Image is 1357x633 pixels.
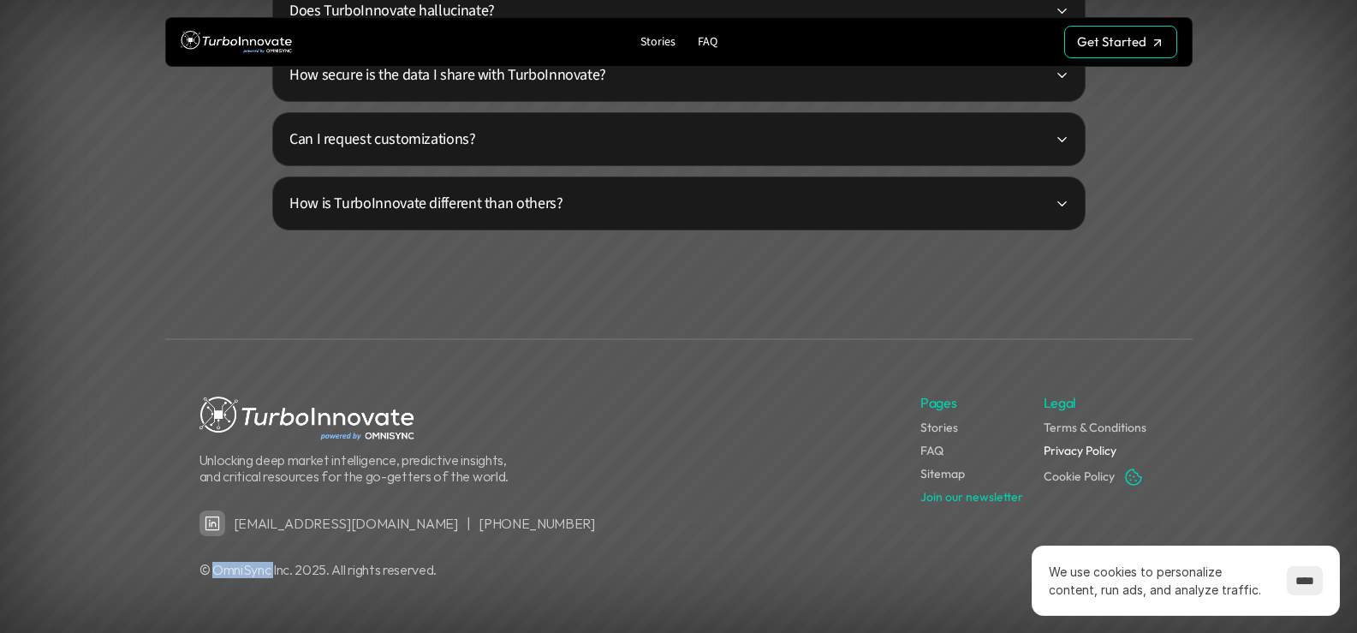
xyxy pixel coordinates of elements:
[1077,34,1146,50] p: Get Started
[691,31,724,54] a: FAQ
[199,562,913,578] p: © OmniSync Inc. 2025. All rights reserved.
[698,35,717,50] p: FAQ
[920,489,1023,505] a: Join our newsletter
[634,31,682,54] a: Stories
[920,466,965,481] a: Sitemap
[920,393,956,412] p: Pages
[1044,443,1116,458] a: Privacy Policy
[479,515,595,532] a: [PHONE_NUMBER]
[1044,393,1076,412] p: Legal
[1049,563,1270,599] p: We use cookies to personalize content, run ads, and analyze traffic.
[640,35,676,50] p: Stories
[199,452,516,485] p: Unlocking deep market intelligence, predictive insights, and critical resources for the go-getter...
[234,515,458,532] a: [EMAIL_ADDRESS][DOMAIN_NAME]
[1064,26,1177,58] a: Get Started
[181,27,292,58] img: TurboInnovate Logo
[920,443,943,458] a: FAQ
[1044,420,1146,435] a: Terms & Conditions
[920,420,958,435] a: Stories
[1044,469,1115,484] a: Cookie Policy
[1123,467,1144,487] button: Cookie Trigger
[467,516,471,532] p: |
